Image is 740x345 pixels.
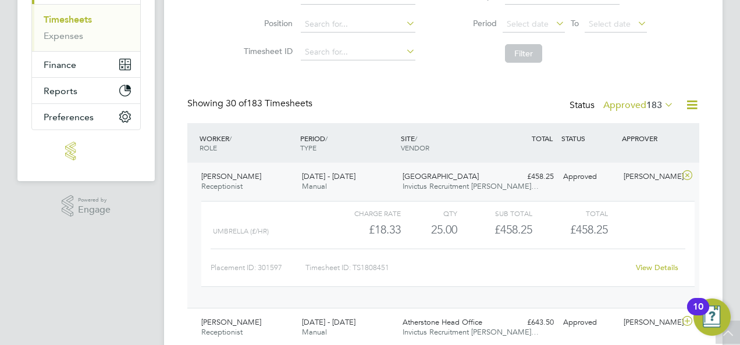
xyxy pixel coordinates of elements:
span: Finance [44,59,76,70]
span: Select date [589,19,631,29]
div: Placement ID: 301597 [211,258,305,277]
div: QTY [401,206,457,220]
div: Charge rate [326,206,401,220]
label: Approved [603,99,674,111]
label: Position [240,18,293,28]
div: Approved [558,313,619,332]
span: 183 [646,99,662,111]
span: TOTAL [532,134,553,143]
span: / [325,134,328,143]
div: Timesheets [32,4,140,51]
span: Engage [78,205,111,215]
span: / [415,134,417,143]
button: Finance [32,52,140,77]
span: Preferences [44,112,94,123]
a: Expenses [44,30,83,41]
span: Reports [44,85,77,96]
div: £18.33 [326,220,401,239]
div: 10 [693,307,703,322]
span: 183 Timesheets [226,98,312,109]
span: TYPE [300,143,316,152]
div: Showing [187,98,315,110]
span: Powered by [78,195,111,205]
span: [PERSON_NAME] [201,171,261,181]
input: Search for... [301,16,415,33]
div: STATUS [558,128,619,149]
span: Manual [302,327,327,337]
div: [PERSON_NAME] [619,313,679,332]
div: Sub Total [457,206,532,220]
span: 30 of [226,98,247,109]
span: To [567,16,582,31]
span: [DATE] - [DATE] [302,171,355,181]
button: Open Resource Center, 10 new notifications [693,299,731,336]
span: Select date [507,19,549,29]
div: SITE [398,128,499,158]
div: Status [570,98,676,114]
div: PERIOD [297,128,398,158]
span: £458.25 [570,222,608,236]
span: Atherstone Head Office [403,317,482,327]
div: £458.25 [498,167,558,186]
label: Period [444,18,497,28]
span: [DATE] - [DATE] [302,317,355,327]
div: £643.50 [498,313,558,332]
span: Invictus Recruitment [PERSON_NAME]… [403,327,539,337]
div: WORKER [197,128,297,158]
span: [PERSON_NAME] [201,317,261,327]
span: / [229,134,232,143]
a: Timesheets [44,14,92,25]
div: Total [532,206,607,220]
div: Approved [558,167,619,186]
span: [GEOGRAPHIC_DATA] [403,171,479,181]
span: Manual [302,181,327,191]
div: 25.00 [401,220,457,239]
a: Go to home page [31,142,141,160]
div: £458.25 [457,220,532,239]
button: Filter [505,44,542,63]
span: Invictus Recruitment [PERSON_NAME]… [403,181,539,191]
span: Receptionist [201,327,243,337]
div: Timesheet ID: TS1808451 [305,258,628,277]
label: Timesheet ID [240,46,293,56]
button: Preferences [32,104,140,130]
button: Reports [32,78,140,103]
span: Receptionist [201,181,243,191]
span: VENDOR [401,143,429,152]
a: Powered byEngage [62,195,111,217]
img: invictus-group-logo-retina.png [65,142,107,160]
a: View Details [636,263,678,272]
input: Search for... [301,44,415,60]
span: Umbrella (£/HR) [213,227,269,235]
span: ROLE [200,143,217,152]
div: APPROVER [619,128,679,149]
div: [PERSON_NAME] [619,167,679,186]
